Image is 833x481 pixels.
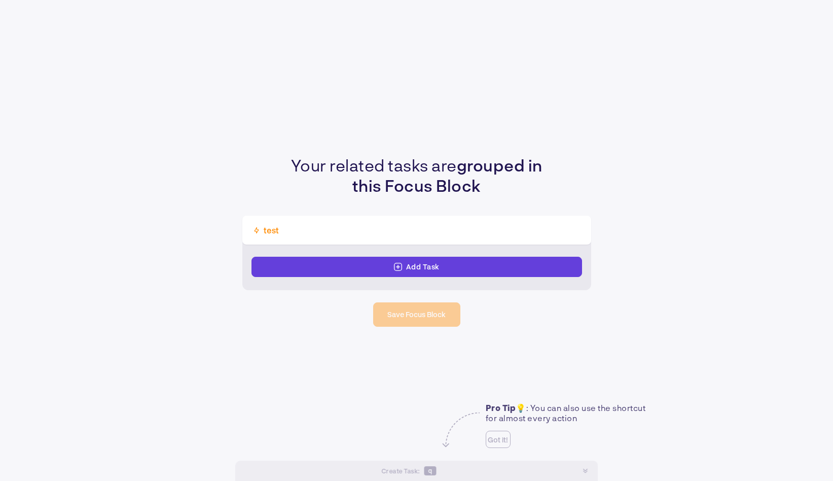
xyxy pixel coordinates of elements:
[352,155,542,195] strong: grouped in this Focus Block
[486,403,646,423] span: 💡: You can also use the shortcut for almost every action
[442,411,480,449] img: tip
[263,225,580,235] input: Name your "Focus block"
[373,302,460,327] button: Save Focus Block
[406,262,440,271] div: Add Task
[486,403,516,413] strong: Pro Tip
[486,431,511,448] button: Got it!
[291,155,542,195] p: Your related tasks are
[488,435,508,444] span: Got it!
[424,466,437,475] span: q
[387,310,446,319] span: Save Focus Block
[381,467,420,474] span: Create Task :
